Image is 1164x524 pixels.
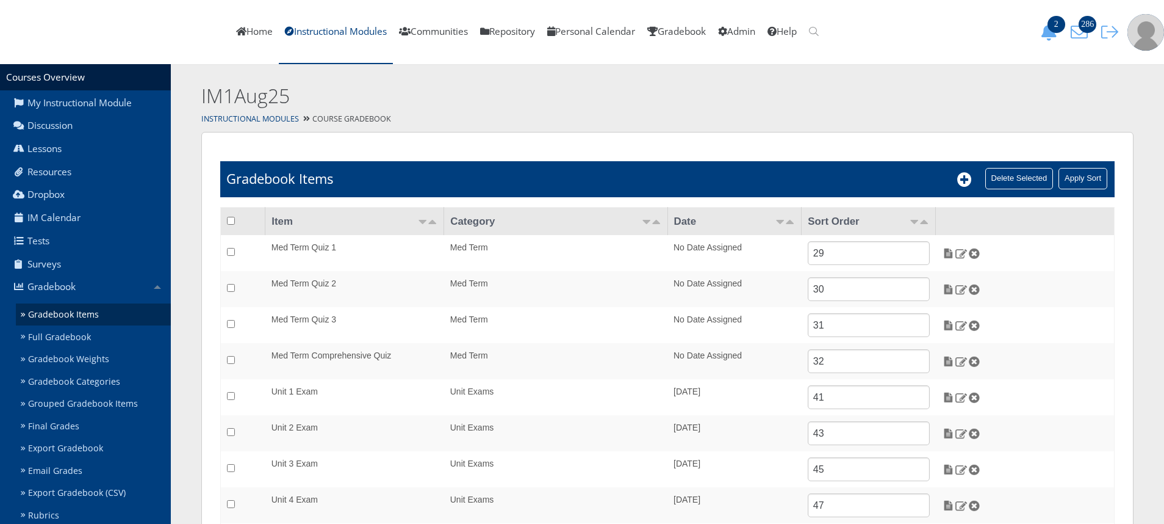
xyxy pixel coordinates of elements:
[642,220,652,224] img: asc.png
[444,451,667,487] td: Unit Exams
[667,207,802,235] td: Date
[955,500,968,511] img: Edit
[955,392,968,403] img: Edit
[667,343,802,379] td: No Date Assigned
[968,284,980,295] img: Delete
[667,235,802,271] td: No Date Assigned
[16,459,171,482] a: Email Grades
[444,207,667,235] td: Category
[226,169,333,188] h1: Gradebook Items
[968,320,980,331] img: Delete
[942,356,955,367] img: Grade
[444,415,667,451] td: Unit Exams
[16,415,171,437] a: Final Grades
[968,248,980,259] img: Delete
[418,220,428,224] img: asc.png
[955,428,968,439] img: Edit
[16,437,171,460] a: Export Gradebook
[6,71,85,84] a: Courses Overview
[955,248,968,259] img: Edit
[201,114,299,124] a: Instructional Modules
[775,220,785,224] img: asc.png
[265,235,444,271] td: Med Term Quiz 1
[667,487,802,523] td: [DATE]
[667,307,802,343] td: No Date Assigned
[985,168,1054,189] input: Delete Selected
[1058,168,1107,189] input: Apply Sort
[968,356,980,367] img: Delete
[910,220,919,224] img: asc.png
[16,304,171,326] a: Gradebook Items
[919,220,929,224] img: desc.png
[968,464,980,475] img: Delete
[16,482,171,504] a: Export Gradebook (CSV)
[968,428,980,439] img: Delete
[16,393,171,415] a: Grouped Gradebook Items
[942,284,955,295] img: Grade
[444,487,667,523] td: Unit Exams
[444,379,667,415] td: Unit Exams
[265,487,444,523] td: Unit 4 Exam
[942,248,955,259] img: Grade
[265,207,444,235] td: Item
[955,284,968,295] img: Edit
[802,207,936,235] td: Sort Order
[16,370,171,393] a: Gradebook Categories
[942,500,955,511] img: Grade
[265,451,444,487] td: Unit 3 Exam
[444,307,667,343] td: Med Term
[16,348,171,371] a: Gradebook Weights
[785,220,795,224] img: desc.png
[942,320,955,331] img: Grade
[201,82,924,110] h2: IM1Aug25
[444,271,667,307] td: Med Term
[1036,23,1066,41] button: 2
[1066,25,1097,38] a: 286
[1066,23,1097,41] button: 286
[667,379,802,415] td: [DATE]
[942,464,955,475] img: Grade
[652,220,661,224] img: desc.png
[955,464,968,475] img: Edit
[265,379,444,415] td: Unit 1 Exam
[968,500,980,511] img: Delete
[667,271,802,307] td: No Date Assigned
[942,392,955,403] img: Grade
[444,235,667,271] td: Med Term
[444,343,667,379] td: Med Term
[171,111,1164,128] div: Course Gradebook
[957,172,972,187] i: Add New
[265,307,444,343] td: Med Term Quiz 3
[265,415,444,451] td: Unit 2 Exam
[667,451,802,487] td: [DATE]
[1079,16,1096,33] span: 286
[1036,25,1066,38] a: 2
[955,320,968,331] img: Edit
[265,343,444,379] td: Med Term Comprehensive Quiz
[265,271,444,307] td: Med Term Quiz 2
[968,392,980,403] img: Delete
[955,356,968,367] img: Edit
[1127,14,1164,51] img: user-profile-default-picture.png
[1047,16,1065,33] span: 2
[16,326,171,348] a: Full Gradebook
[667,415,802,451] td: [DATE]
[942,428,955,439] img: Grade
[428,220,437,224] img: desc.png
